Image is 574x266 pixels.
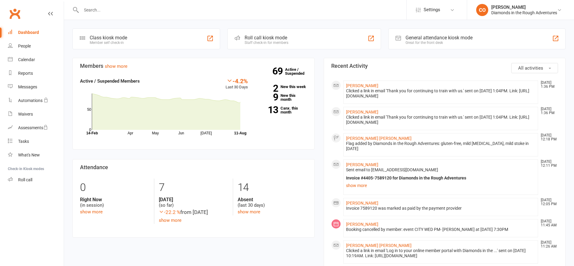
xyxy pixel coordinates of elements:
a: Roll call [8,173,64,187]
a: People [8,39,64,53]
time: [DATE] 12:05 PM [538,198,558,206]
div: Great for the front desk [406,41,473,45]
a: Calendar [8,53,64,67]
a: show more [346,181,536,190]
time: [DATE] 12:18 PM [538,133,558,141]
a: [PERSON_NAME] [346,162,378,167]
a: [PERSON_NAME] [346,201,378,205]
h3: Attendance [80,164,307,170]
div: 14 [238,179,307,197]
div: Roll call kiosk mode [245,35,288,41]
time: [DATE] 11:45 AM [538,219,558,227]
strong: Right Now [80,197,149,202]
div: People [18,44,31,48]
a: 2New this week [257,85,307,89]
a: Waivers [8,107,64,121]
strong: 2 [257,84,278,93]
div: Reports [18,71,33,76]
a: [PERSON_NAME] [PERSON_NAME] [346,243,412,248]
div: What's New [18,153,40,157]
button: All activities [511,63,558,73]
time: [DATE] 1:36 PM [538,81,558,89]
a: show more [80,209,103,215]
div: Member self check-in [90,41,127,45]
div: Invoice 7589120 was marked as paid by the payment provider [346,206,536,211]
a: 13Canx. this month [257,106,307,114]
div: General attendance kiosk mode [406,35,473,41]
a: What's New [8,148,64,162]
div: Calendar [18,57,35,62]
a: 9New this month [257,94,307,101]
div: (last 30 days) [238,197,307,208]
a: Reports [8,67,64,80]
div: Booking cancelled by member: event CITY WED PM- [PERSON_NAME] at [DATE] 7:30PM [346,227,536,232]
a: Clubworx [7,6,22,21]
time: [DATE] 1:36 PM [538,107,558,115]
input: Search... [79,6,406,14]
div: Class kiosk mode [90,35,127,41]
div: Waivers [18,112,33,117]
time: [DATE] 11:26 AM [538,241,558,248]
div: Tasks [18,139,29,144]
div: Automations [18,98,43,103]
div: -4.2% [226,77,248,84]
strong: 69 [272,67,285,76]
a: show more [105,64,127,69]
a: [PERSON_NAME] [346,110,378,114]
a: [PERSON_NAME] [346,83,378,88]
div: Messages [18,84,37,89]
div: Roll call [18,177,32,182]
strong: Absent [238,197,307,202]
a: 69Active / Suspended [285,63,312,80]
div: Dashboard [18,30,39,35]
a: Tasks [8,135,64,148]
a: Assessments [8,121,64,135]
strong: [DATE] [159,197,228,202]
strong: 9 [257,93,278,102]
div: (in session) [80,197,149,208]
span: Settings [424,3,440,17]
div: Last 30 Days [226,77,248,90]
div: Invoice #4405-7589120 for Diamonds in the Rough Adventures [346,176,536,181]
div: Clicked a link in email 'Thank you for continuing to train with us.' sent on [DATE] 1:04PM. Link:... [346,88,536,99]
a: Automations [8,94,64,107]
div: from [DATE] [159,208,228,216]
a: [PERSON_NAME] [PERSON_NAME] [346,136,412,141]
h3: Members [80,63,307,69]
div: 7 [159,179,228,197]
time: [DATE] 12:11 PM [538,160,558,168]
strong: Active / Suspended Members [80,78,140,84]
a: [PERSON_NAME] [346,222,378,227]
a: Messages [8,80,64,94]
div: 0 [80,179,149,197]
div: Flag added by Diamonds in the Rough Adventures: gluten-free, mild [MEDICAL_DATA], mild stoke in [... [346,141,536,151]
a: show more [238,209,260,215]
div: (so far) [159,197,228,208]
a: Dashboard [8,26,64,39]
span: -22.2 % [159,209,180,215]
div: Assessments [18,125,48,130]
div: Clicked a link in email 'Thank you for continuing to train with us.' sent on [DATE] 1:04PM. Link:... [346,115,536,125]
span: All activities [518,65,543,71]
strong: 13 [257,105,278,114]
a: show more [159,218,181,223]
div: Diamonds in the Rough Adventures [491,10,557,15]
span: Sent email to [EMAIL_ADDRESS][DOMAIN_NAME] [346,167,438,172]
h3: Recent Activity [331,63,558,69]
div: CO [476,4,488,16]
div: Clicked a link in email 'Log in to your online member portal with Diamonds in the ...' sent on [D... [346,248,536,258]
div: Staff check-in for members [245,41,288,45]
div: [PERSON_NAME] [491,5,557,10]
